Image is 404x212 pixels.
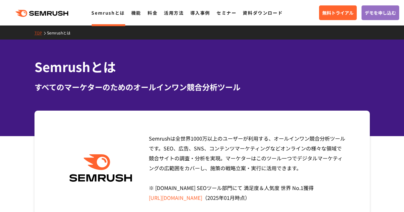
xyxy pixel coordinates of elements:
[34,57,370,76] h1: Semrushとは
[164,10,184,16] a: 活用方法
[149,194,202,201] a: [URL][DOMAIN_NAME]
[91,10,125,16] a: Semrushとは
[34,81,370,93] div: すべてのマーケターのためのオールインワン競合分析ツール
[322,9,354,16] span: 無料トライアル
[148,10,157,16] a: 料金
[243,10,283,16] a: 資料ダウンロード
[319,5,357,20] a: 無料トライアル
[149,135,345,201] span: Semrushは全世界1000万以上のユーザーが利用する、オールインワン競合分析ツールです。SEO、広告、SNS、コンテンツマーケティングなどオンラインの様々な領域で競合サイトの調査・分析を実現...
[47,30,75,35] a: Semrushとは
[66,154,135,182] img: Semrush
[34,30,47,35] a: TOP
[365,9,396,16] span: デモを申し込む
[362,5,399,20] a: デモを申し込む
[131,10,141,16] a: 機能
[217,10,236,16] a: セミナー
[190,10,210,16] a: 導入事例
